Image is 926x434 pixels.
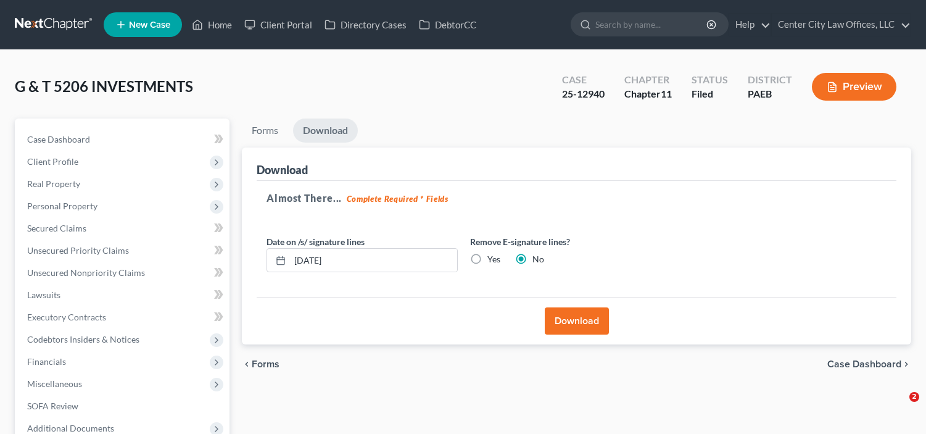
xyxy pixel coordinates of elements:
a: Unsecured Nonpriority Claims [17,262,229,284]
div: Status [692,73,728,87]
div: Case [562,73,605,87]
span: Secured Claims [27,223,86,233]
div: Filed [692,87,728,101]
i: chevron_left [242,359,252,369]
a: SOFA Review [17,395,229,417]
span: New Case [129,20,170,30]
a: Center City Law Offices, LLC [772,14,911,36]
span: Case Dashboard [827,359,901,369]
a: Client Portal [238,14,318,36]
strong: Complete Required * Fields [347,194,449,204]
a: Executory Contracts [17,306,229,328]
label: Date on /s/ signature lines [267,235,365,248]
a: Help [729,14,771,36]
span: Real Property [27,178,80,189]
div: Chapter [624,87,672,101]
span: Unsecured Nonpriority Claims [27,267,145,278]
span: Personal Property [27,201,97,211]
span: SOFA Review [27,401,78,411]
span: Case Dashboard [27,134,90,144]
label: Yes [487,253,500,265]
a: Forms [242,119,288,143]
label: Remove E-signature lines? [470,235,661,248]
h5: Almost There... [267,191,887,206]
i: chevron_right [901,359,911,369]
button: chevron_left Forms [242,359,296,369]
input: MM/DD/YYYY [290,249,457,272]
span: Lawsuits [27,290,60,300]
span: 2 [909,392,919,402]
span: Codebtors Insiders & Notices [27,334,139,344]
a: Download [293,119,358,143]
a: Lawsuits [17,284,229,306]
div: Download [257,162,308,177]
span: Forms [252,359,279,369]
span: Miscellaneous [27,378,82,389]
a: Case Dashboard chevron_right [827,359,911,369]
a: Home [186,14,238,36]
span: Executory Contracts [27,312,106,322]
div: Chapter [624,73,672,87]
div: PAEB [748,87,792,101]
span: Client Profile [27,156,78,167]
a: Case Dashboard [17,128,229,151]
span: Unsecured Priority Claims [27,245,129,256]
span: Additional Documents [27,423,114,433]
div: District [748,73,792,87]
iframe: Intercom live chat [884,392,914,422]
label: No [532,253,544,265]
span: Financials [27,356,66,367]
a: DebtorCC [413,14,482,36]
button: Preview [812,73,896,101]
a: Secured Claims [17,217,229,240]
button: Download [545,307,609,335]
div: 25-12940 [562,87,605,101]
a: Unsecured Priority Claims [17,240,229,262]
input: Search by name... [595,13,708,36]
span: G & T 5206 INVESTMENTS [15,77,193,95]
a: Directory Cases [318,14,413,36]
span: 11 [661,88,672,99]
